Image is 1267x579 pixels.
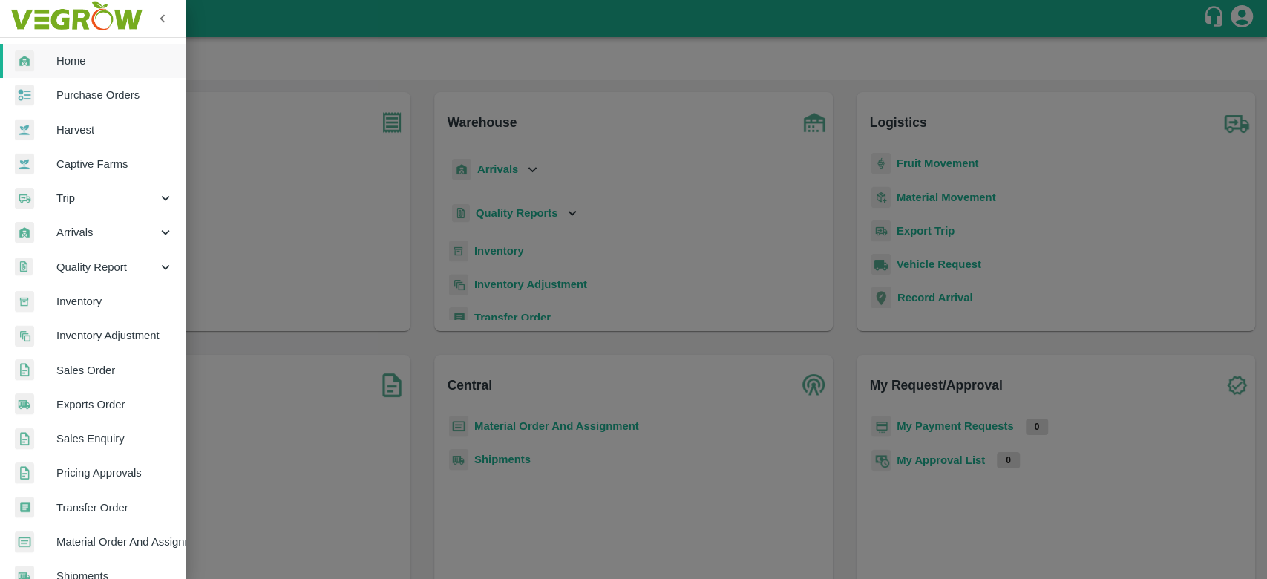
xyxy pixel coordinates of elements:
[15,359,34,381] img: sales
[56,87,174,103] span: Purchase Orders
[56,259,157,275] span: Quality Report
[15,50,34,72] img: whArrival
[15,119,34,141] img: harvest
[15,188,34,209] img: delivery
[56,293,174,310] span: Inventory
[15,497,34,518] img: whTransfer
[56,500,174,516] span: Transfer Order
[56,224,157,241] span: Arrivals
[15,462,34,484] img: sales
[15,291,34,313] img: whInventory
[15,85,34,106] img: reciept
[56,122,174,138] span: Harvest
[56,534,174,550] span: Material Order And Assignment
[15,393,34,415] img: shipments
[56,53,174,69] span: Home
[15,531,34,553] img: centralMaterial
[15,153,34,175] img: harvest
[56,190,157,206] span: Trip
[15,222,34,243] img: whArrival
[56,431,174,447] span: Sales Enquiry
[56,465,174,481] span: Pricing Approvals
[15,325,34,347] img: inventory
[15,258,33,276] img: qualityReport
[56,156,174,172] span: Captive Farms
[56,396,174,413] span: Exports Order
[56,327,174,344] span: Inventory Adjustment
[15,428,34,450] img: sales
[56,362,174,379] span: Sales Order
